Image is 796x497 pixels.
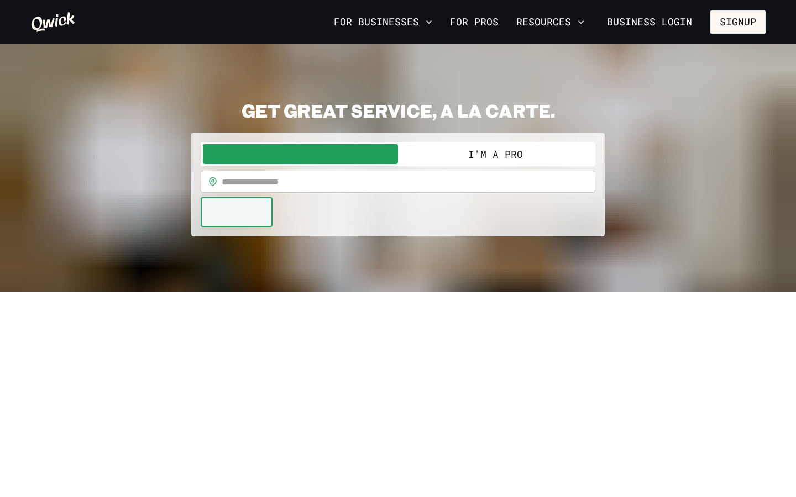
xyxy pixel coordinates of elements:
a: For Pros [446,13,503,31]
button: For Businesses [329,13,437,31]
button: I'm a Business [203,144,398,164]
button: I'm a Pro [398,144,593,164]
button: Resources [512,13,589,31]
button: Signup [710,10,766,34]
a: Business Login [598,10,701,34]
h2: GET GREAT SERVICE, A LA CARTE. [191,99,605,121]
